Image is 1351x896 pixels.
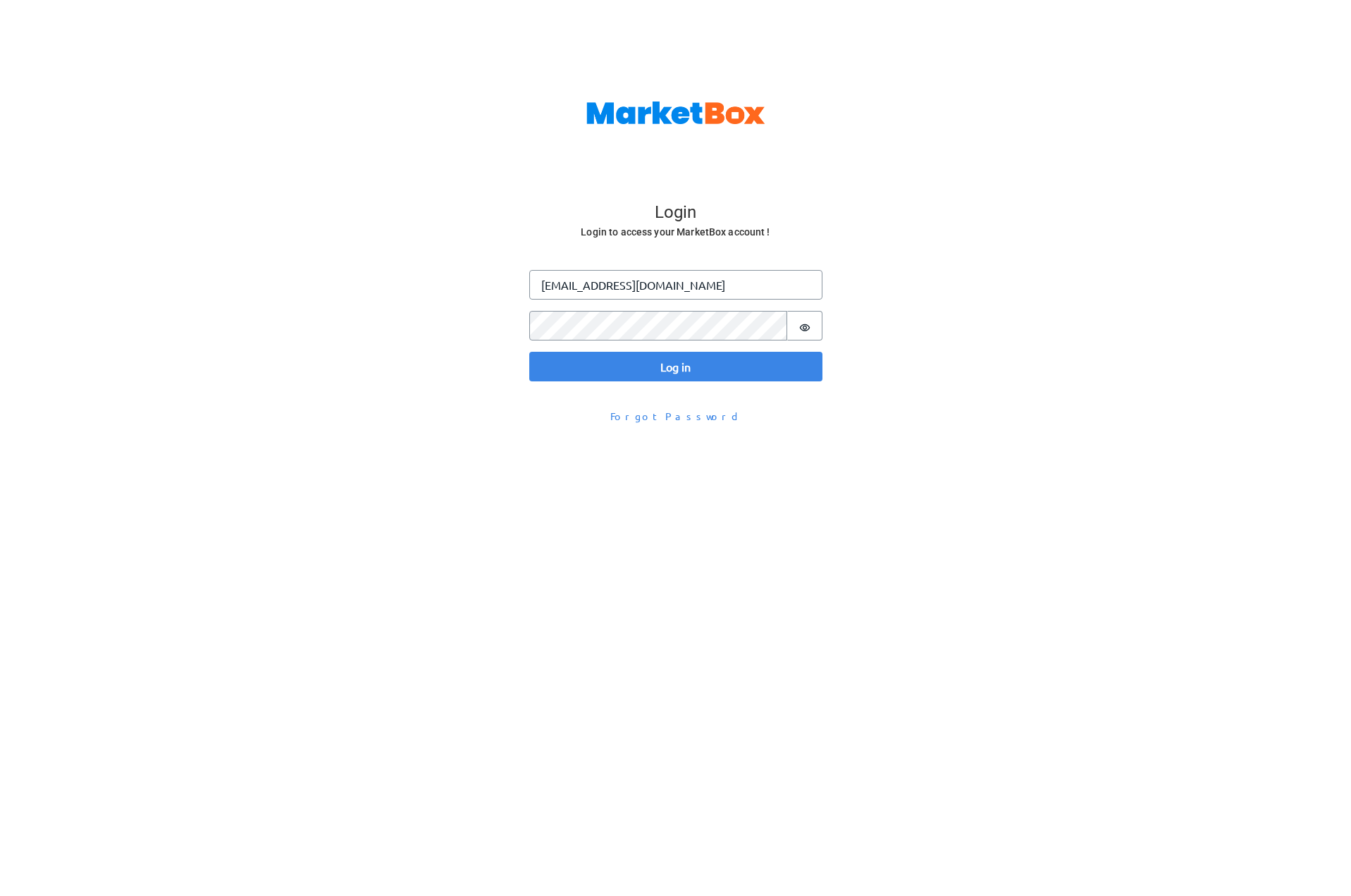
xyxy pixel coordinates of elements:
[529,352,822,381] button: Log in
[586,102,765,124] img: MarketBox logo
[601,404,751,429] button: Forgot Password
[529,270,822,300] input: Enter your email
[787,311,822,340] button: Show password
[531,202,821,223] h4: Login
[531,223,821,241] h6: Login to access your MarketBox account !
